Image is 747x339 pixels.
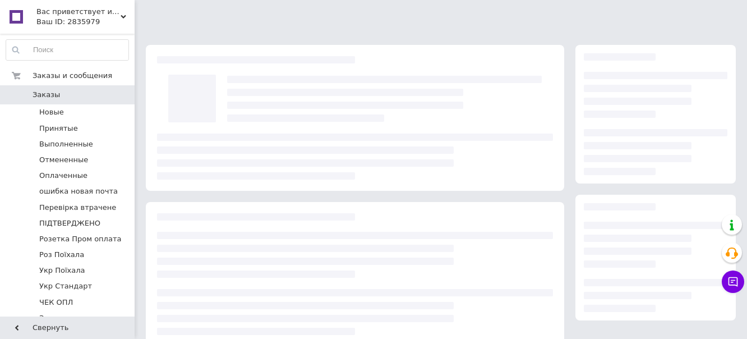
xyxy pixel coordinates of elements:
[36,17,135,27] div: Ваш ID: 2835979
[39,234,121,244] span: Розетка Пром оплата
[39,186,118,196] span: ошибка новая почта
[6,40,128,60] input: Поиск
[39,313,128,333] span: Заказы из [GEOGRAPHIC_DATA]
[39,265,85,276] span: Укр Поїхала
[39,123,78,134] span: Принятые
[39,218,100,228] span: ПІДТВЕРДЖЕНО
[39,281,92,291] span: Укр Стандарт
[39,155,88,165] span: Отмененные
[36,7,121,17] span: Вас приветствует интернет-магазин SvetOn!
[39,250,84,260] span: Роз Поїхала
[39,107,64,117] span: Новые
[39,297,73,308] span: ЧЕК ОПЛ
[39,139,93,149] span: Выполненные
[33,90,60,100] span: Заказы
[33,71,112,81] span: Заказы и сообщения
[39,203,116,213] span: Перевірка втрачене
[722,271,744,293] button: Чат с покупателем
[39,171,87,181] span: Оплаченные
